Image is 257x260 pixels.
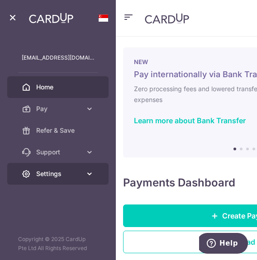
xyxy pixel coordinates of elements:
[123,176,235,190] h4: Payments Dashboard
[36,104,81,113] span: Pay
[36,83,94,92] span: Home
[199,233,248,255] iframe: Opens a widget where you can find more information
[7,235,109,253] p: Copyright © 2025 CardUp Pte Ltd All Rights Reserved
[22,53,94,62] p: [EMAIL_ADDRESS][DOMAIN_NAME]
[134,116,246,125] a: Learn more about Bank Transfer
[7,163,109,185] a: Settings
[36,169,81,178] span: Settings
[145,13,189,24] img: CardUp
[7,141,109,163] a: Support
[7,120,109,141] a: Refer & Save
[7,98,109,120] a: Pay
[29,13,73,23] img: CardUp
[7,76,109,98] a: Home
[36,126,94,135] span: Refer & Save
[36,148,81,157] span: Support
